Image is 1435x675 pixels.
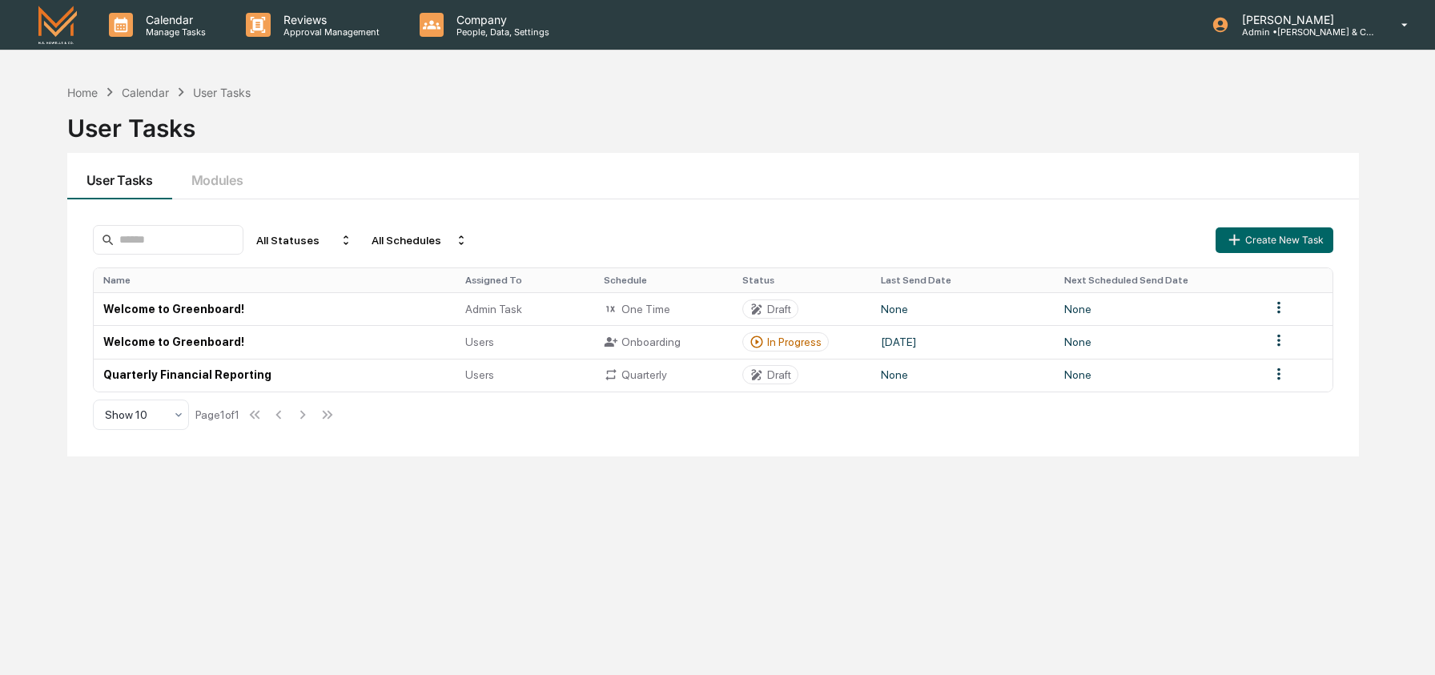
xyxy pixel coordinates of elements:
[767,303,791,315] div: Draft
[172,153,263,199] button: Modules
[94,359,456,392] td: Quarterly Financial Reporting
[871,292,1055,325] td: None
[94,268,456,292] th: Name
[67,153,172,199] button: User Tasks
[193,86,251,99] div: User Tasks
[271,13,388,26] p: Reviews
[1384,622,1427,665] iframe: Open customer support
[456,268,594,292] th: Assigned To
[444,13,557,26] p: Company
[122,86,169,99] div: Calendar
[250,227,359,253] div: All Statuses
[67,101,1359,143] div: User Tasks
[871,268,1055,292] th: Last Send Date
[465,303,522,315] span: Admin Task
[94,292,456,325] td: Welcome to Greenboard!
[444,26,557,38] p: People, Data, Settings
[465,335,494,348] span: Users
[38,6,77,43] img: logo
[1055,292,1260,325] td: None
[1229,26,1378,38] p: Admin • [PERSON_NAME] & Co. - BD
[1216,227,1332,253] button: Create New Task
[133,26,214,38] p: Manage Tasks
[594,268,733,292] th: Schedule
[465,368,494,381] span: Users
[871,359,1055,392] td: None
[733,268,871,292] th: Status
[604,368,723,382] div: Quarterly
[195,408,239,421] div: Page 1 of 1
[767,368,791,381] div: Draft
[1055,359,1260,392] td: None
[767,335,822,348] div: In Progress
[604,302,723,316] div: One Time
[271,26,388,38] p: Approval Management
[1229,13,1378,26] p: [PERSON_NAME]
[604,335,723,349] div: Onboarding
[133,13,214,26] p: Calendar
[67,86,98,99] div: Home
[1055,268,1260,292] th: Next Scheduled Send Date
[1055,325,1260,358] td: None
[94,325,456,358] td: Welcome to Greenboard!
[365,227,474,253] div: All Schedules
[871,325,1055,358] td: [DATE]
